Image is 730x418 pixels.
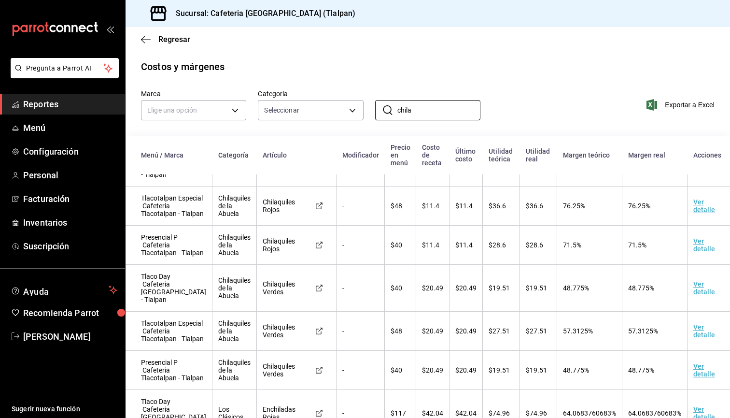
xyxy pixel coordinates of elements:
td: $48 [385,312,416,351]
button: Exportar a Excel [648,99,715,111]
td: $40 [385,265,416,312]
span: 57.3125% [628,327,658,335]
span: Facturación [23,192,117,205]
span: 48.775% [563,366,589,374]
span: $19.51 [489,366,510,374]
span: Reportes [23,98,117,111]
span: Ayuda [23,284,105,296]
td: - [337,265,385,312]
span: Personal [23,169,117,182]
th: Margen real [622,136,688,174]
span: $19.51 [526,284,547,292]
a: Pregunta a Parrot AI [7,70,119,80]
div: Chilaquiles Rojos [263,237,308,253]
span: $27.51 [489,327,510,335]
div: Chilaquiles Rojos [263,198,308,214]
span: $27.51 [526,327,547,335]
span: Recomienda Parrot [23,306,117,319]
td: Tlacotalpan Especial Cafeteria Tlacotalpan - Tlalpan [126,312,212,351]
label: Marca [141,90,246,97]
td: $20.49 [449,312,483,351]
span: 57.3125% [563,327,593,335]
td: $20.49 [416,351,449,390]
th: Menú / Marca [126,136,212,174]
span: 76.25% [563,202,585,210]
span: 76.25% [628,202,650,210]
span: $74.96 [489,409,510,417]
td: - [337,187,385,226]
span: Inventarios [23,216,117,229]
span: $28.6 [526,241,543,249]
span: Seleccionar [264,105,299,115]
td: $11.4 [449,187,483,226]
span: $36.6 [489,202,506,210]
h3: Sucursal: Cafeteria [GEOGRAPHIC_DATA] (Tlalpan) [168,8,355,19]
button: Regresar [141,35,190,44]
td: Chilaquiles de la Abuela [212,226,257,265]
span: Menú [23,121,117,134]
th: Utilidad real [520,136,557,174]
td: - [337,351,385,390]
span: Regresar [158,35,190,44]
span: Sugerir nueva función [12,404,117,414]
span: 64.0683760683% [628,409,681,417]
td: Tlacotalpan Especial Cafeteria Tlacotalpan - Tlalpan [126,187,212,226]
td: Chilaquiles de la Abuela [212,312,257,351]
div: Chilaquiles Verdes [263,323,308,339]
span: 48.775% [563,284,589,292]
span: 71.5% [628,241,646,249]
span: $19.51 [526,366,547,374]
td: $11.4 [416,187,449,226]
td: $40 [385,226,416,265]
span: Pregunta a Parrot AI [26,63,104,73]
th: Margen teórico [557,136,622,174]
td: $40 [385,351,416,390]
td: Chilaquiles de la Abuela [212,265,257,312]
td: $20.49 [449,351,483,390]
th: Artículo [257,136,337,174]
th: Costo de receta [416,136,449,174]
input: Buscar artículo [397,101,480,120]
td: Chilaquiles de la Abuela [212,187,257,226]
div: Costos y márgenes [141,59,225,74]
td: - [337,226,385,265]
td: $20.49 [416,312,449,351]
button: Pregunta a Parrot AI [11,58,119,78]
span: $36.6 [526,202,543,210]
label: Categoría [258,90,363,97]
td: - [337,312,385,351]
td: Tlaco Day Cafeteria [GEOGRAPHIC_DATA] - Tlalpan [126,265,212,312]
span: [PERSON_NAME] [23,330,117,343]
span: 48.775% [628,366,654,374]
span: 71.5% [563,241,581,249]
span: Configuración [23,145,117,158]
td: Presencial P Cafeteria Tlacotalpan - Tlalpan [126,351,212,390]
span: Suscripción [23,240,117,253]
td: $48 [385,187,416,226]
td: Chilaquiles de la Abuela [212,351,257,390]
span: $28.6 [489,241,506,249]
div: Elige una opción [141,100,246,120]
div: Chilaquiles Verdes [263,280,308,296]
div: Chilaquiles Verdes [263,362,308,378]
td: $11.4 [416,226,449,265]
span: 48.775% [628,284,654,292]
th: Último costo [449,136,483,174]
th: Utilidad teórica [483,136,520,174]
button: open_drawer_menu [106,25,114,33]
span: 64.0683760683% [563,409,616,417]
th: Categoría [212,136,257,174]
th: Modificador [337,136,385,174]
th: Precio en menú [385,136,416,174]
td: $20.49 [449,265,483,312]
span: $19.51 [489,284,510,292]
td: $11.4 [449,226,483,265]
span: $74.96 [526,409,547,417]
td: $20.49 [416,265,449,312]
td: Presencial P Cafeteria Tlacotalpan - Tlalpan [126,226,212,265]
